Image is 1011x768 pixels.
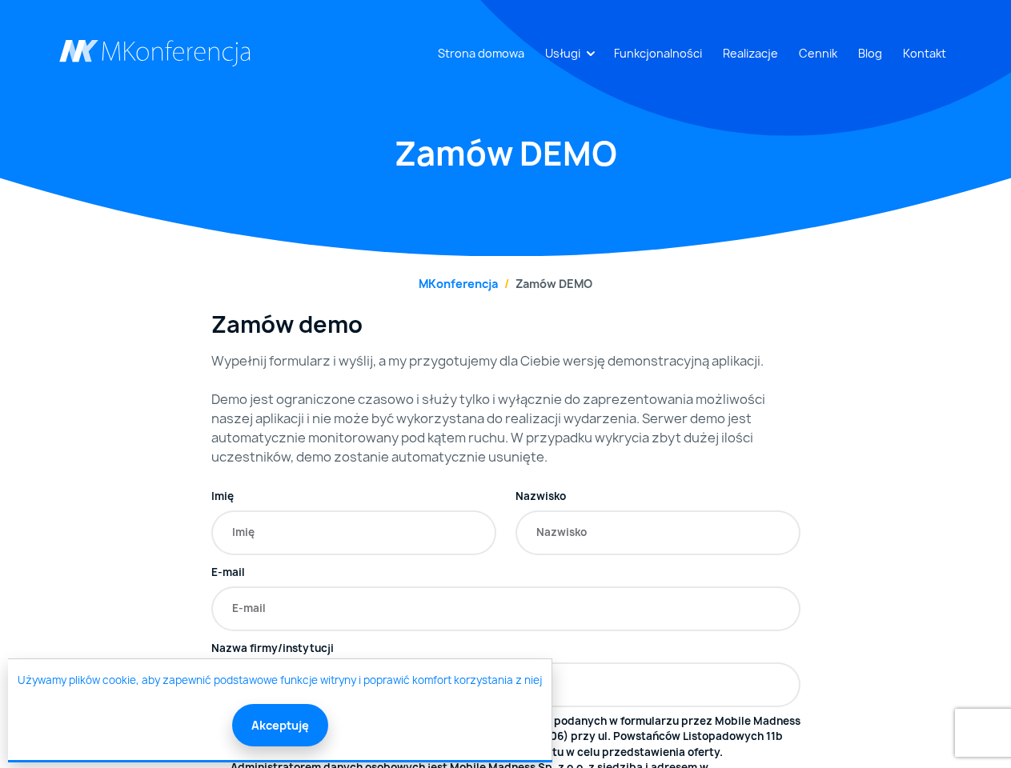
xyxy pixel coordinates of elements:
[419,276,498,291] a: MKonferencja
[211,351,800,370] p: Wypełnij formularz i wyślij, a my przygotujemy dla Ciebie wersję demonstracyjną aplikacji.
[211,641,334,657] label: Nazwa firmy/instytucji
[716,38,784,68] a: Realizacje
[18,673,542,689] a: Używamy plików cookie, aby zapewnić podstawowe funkcje witryny i poprawić komfort korzystania z niej
[211,311,800,338] h3: Zamów demo
[211,489,234,505] label: Imię
[211,586,800,631] input: E-mail
[516,489,566,505] label: Nazwisko
[232,704,328,746] button: Akceptuję
[211,565,245,581] label: E-mail
[897,38,953,68] a: Kontakt
[516,510,800,555] input: Nazwisko
[431,38,531,68] a: Strona domowa
[498,275,592,292] li: Zamów DEMO
[608,38,708,68] a: Funkcjonalności
[792,38,844,68] a: Cennik
[852,38,889,68] a: Blog
[539,38,587,68] a: Usługi
[211,390,800,466] p: Demo jest ograniczone czasowo i służy tylko i wyłącznie do zaprezentowania możliwości naszej apli...
[211,510,496,555] input: Imię
[59,132,953,175] h1: Zamów DEMO
[59,275,953,292] nav: breadcrumb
